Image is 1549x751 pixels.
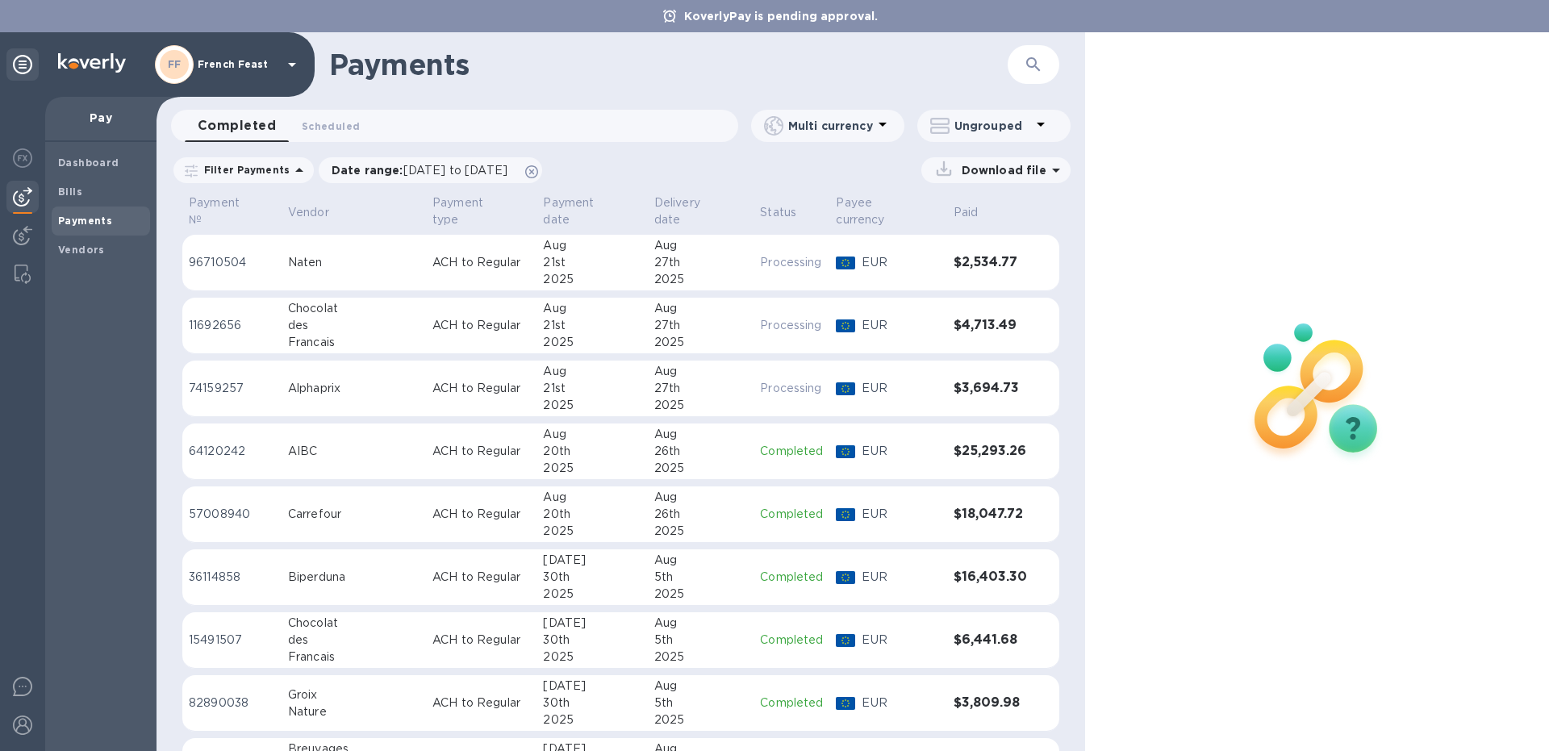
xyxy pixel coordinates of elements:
[654,363,747,380] div: Aug
[862,380,940,397] p: EUR
[189,380,275,397] p: 74159257
[543,380,641,397] div: 21st
[654,194,726,228] p: Delivery date
[432,443,530,460] p: ACH to Regular
[760,204,817,221] span: Status
[543,695,641,711] div: 30th
[543,523,641,540] div: 2025
[543,506,641,523] div: 20th
[432,506,530,523] p: ACH to Regular
[543,397,641,414] div: 2025
[543,649,641,665] div: 2025
[543,254,641,271] div: 21st
[654,443,747,460] div: 26th
[543,460,641,477] div: 2025
[862,506,940,523] p: EUR
[543,443,641,460] div: 20th
[543,569,641,586] div: 30th
[58,53,126,73] img: Logo
[189,569,275,586] p: 36114858
[654,489,747,506] div: Aug
[543,426,641,443] div: Aug
[432,254,530,271] p: ACH to Regular
[288,204,350,221] span: Vendor
[954,255,1027,270] h3: $2,534.77
[288,204,329,221] p: Vendor
[543,489,641,506] div: Aug
[954,570,1027,585] h3: $16,403.30
[836,194,940,228] span: Payee currency
[198,115,276,137] span: Completed
[954,632,1027,648] h3: $6,441.68
[760,695,823,711] p: Completed
[954,118,1031,134] p: Ungrouped
[432,569,530,586] p: ACH to Regular
[955,162,1046,178] p: Download file
[654,300,747,317] div: Aug
[288,254,420,271] div: Naten
[654,317,747,334] div: 27th
[543,632,641,649] div: 30th
[760,254,823,271] p: Processing
[329,48,913,81] h1: Payments
[543,237,641,254] div: Aug
[543,678,641,695] div: [DATE]
[189,254,275,271] p: 96710504
[543,317,641,334] div: 21st
[543,552,641,569] div: [DATE]
[543,271,641,288] div: 2025
[954,444,1027,459] h3: $25,293.26
[189,443,275,460] p: 64120242
[654,695,747,711] div: 5th
[654,649,747,665] div: 2025
[760,443,823,460] p: Completed
[58,244,105,256] b: Vendors
[543,334,641,351] div: 2025
[760,569,823,586] p: Completed
[543,363,641,380] div: Aug
[862,632,940,649] p: EUR
[58,110,144,126] p: Pay
[189,317,275,334] p: 11692656
[954,507,1027,522] h3: $18,047.72
[288,569,420,586] div: Biperduna
[654,271,747,288] div: 2025
[654,426,747,443] div: Aug
[862,443,940,460] p: EUR
[954,318,1027,333] h3: $4,713.49
[654,523,747,540] div: 2025
[654,397,747,414] div: 2025
[168,58,182,70] b: FF
[403,164,507,177] span: [DATE] to [DATE]
[198,163,290,177] p: Filter Payments
[954,695,1027,711] h3: $3,809.98
[654,586,747,603] div: 2025
[654,380,747,397] div: 27th
[432,194,530,228] span: Payment type
[654,460,747,477] div: 2025
[654,334,747,351] div: 2025
[788,118,873,134] p: Multi currency
[332,162,516,178] p: Date range :
[862,695,940,711] p: EUR
[432,632,530,649] p: ACH to Regular
[760,317,823,334] p: Processing
[288,506,420,523] div: Carrefour
[543,615,641,632] div: [DATE]
[288,703,420,720] div: Nature
[954,381,1027,396] h3: $3,694.73
[654,615,747,632] div: Aug
[13,148,32,168] img: Foreign exchange
[654,237,747,254] div: Aug
[654,254,747,271] div: 27th
[954,204,979,221] p: Paid
[288,649,420,665] div: Francais
[676,8,887,24] p: KoverlyPay is pending approval.
[58,186,82,198] b: Bills
[654,678,747,695] div: Aug
[288,686,420,703] div: Groix
[288,615,420,632] div: Chocolat
[654,711,747,728] div: 2025
[543,194,620,228] p: Payment date
[302,118,360,135] span: Scheduled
